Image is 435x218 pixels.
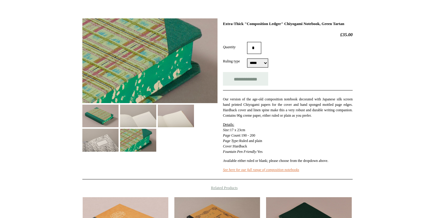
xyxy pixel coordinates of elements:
span: 17 x 23cm [230,128,245,132]
img: Extra-Thick "Composition Ledger" Chiyogami Notebook, Green Tartan [158,105,194,127]
span: Hardback [233,144,247,148]
p: Available either ruled or blank; please choose from the dropdown above. [223,158,353,163]
span: 190 - 200 [241,133,255,137]
em: Size: [223,128,230,132]
span: Details: [223,122,234,127]
em: Page Count: [223,133,241,137]
h4: Related Products [67,185,368,190]
label: Quantity [223,44,247,50]
h2: £35.00 [223,32,353,37]
span: Our version of the age-old composition notebook decorated with Japanese silk screen hand printed ... [223,97,353,118]
img: Extra-Thick "Composition Ledger" Chiyogami Notebook, Green Tartan [82,129,119,151]
h1: Extra-Thick "Composition Ledger" Chiyogami Notebook, Green Tartan [223,21,353,26]
img: Extra-Thick "Composition Ledger" Chiyogami Notebook, Green Tartan [82,105,119,127]
em: Page Type: [223,139,239,143]
img: Extra-Thick "Composition Ledger" Chiyogami Notebook, Green Tartan [120,105,156,127]
img: Extra-Thick "Composition Ledger" Chiyogami Notebook, Green Tartan [82,18,217,103]
label: Ruling type [223,58,247,64]
span: Ruled and plain [239,139,262,143]
span: Yes [257,150,262,154]
a: See here for our full range of composition notebooks [223,168,299,172]
em: Fountain Pen Friendly: [223,150,257,154]
em: Cover: [223,144,233,148]
img: Extra-Thick "Composition Ledger" Chiyogami Notebook, Green Tartan [120,129,156,151]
